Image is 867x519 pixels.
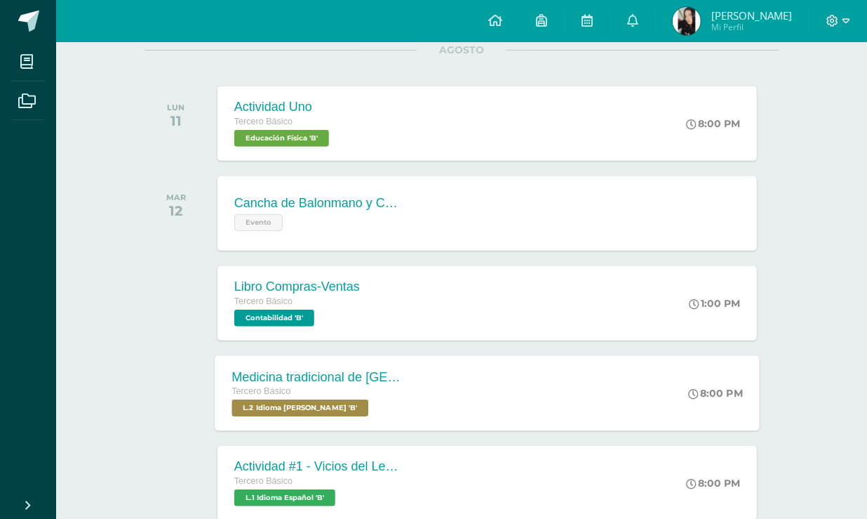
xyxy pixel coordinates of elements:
div: 8:00 PM [686,477,740,490]
div: 1:00 PM [689,297,740,310]
span: Tercero Básico [234,476,293,486]
span: Tercero Básico [234,296,293,306]
div: Actividad #1 - Vicios del LenguaJe [234,459,403,474]
div: Cancha de Balonmano y Contenido [234,196,403,211]
div: 12 [166,202,186,219]
span: Contabilidad 'B' [234,310,314,327]
div: 11 [167,112,184,129]
span: L.2 Idioma Maya Kaqchikel 'B' [231,400,368,416]
span: L.1 Idioma Español 'B' [234,490,335,506]
img: beae2aef598cea08d4a7a4bc875801df.png [673,7,701,35]
span: AGOSTO [417,44,506,56]
span: Evento [234,214,283,231]
div: Actividad Uno [234,100,332,114]
div: Medicina tradicional de [GEOGRAPHIC_DATA] [231,369,401,384]
span: Tercero Básico [234,117,293,126]
div: MAR [166,192,186,202]
div: 8:00 PM [688,387,743,400]
span: Educación Física 'B' [234,130,329,147]
div: 8:00 PM [686,117,740,130]
span: [PERSON_NAME] [711,8,792,22]
span: Tercero Básico [231,386,290,396]
div: LUN [167,103,184,112]
div: Libro Compras-Ventas [234,280,360,294]
span: Mi Perfil [711,21,792,33]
